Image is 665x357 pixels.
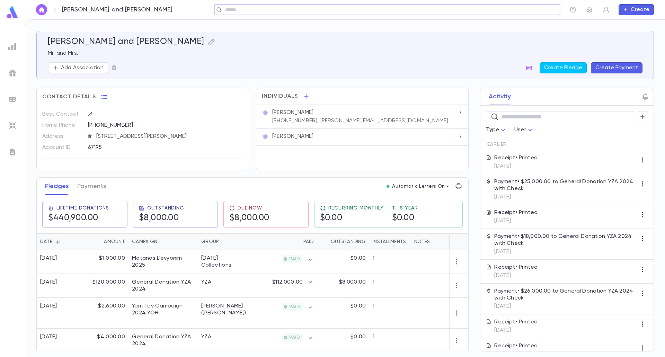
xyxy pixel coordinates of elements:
[272,133,313,140] p: [PERSON_NAME]
[40,333,57,340] div: [DATE]
[328,205,384,211] span: Recurring Monthly
[514,127,526,133] span: User
[369,329,411,352] div: 1
[384,181,453,191] button: Automatic Letters On
[369,250,411,274] div: 1
[94,133,244,140] span: [STREET_ADDRESS][PERSON_NAME]
[238,205,262,211] span: Due Now
[132,303,194,316] div: Yom Tov Campaign 2024 YOH
[201,303,246,316] div: Aniyei Eretz Yisroel (Eliyahu Cohen)
[619,4,654,15] button: Create
[198,233,250,250] div: Group
[201,233,219,250] div: Group
[8,43,17,51] img: reports_grey.c525e4749d1bce6a11f5fe2a8de1b229.svg
[369,298,411,329] div: 1
[303,233,314,250] div: Paid
[317,233,369,250] div: Outstanding
[494,248,637,255] p: [DATE]
[139,213,179,223] h5: $8,000.00
[351,255,366,262] p: $0.00
[128,233,198,250] div: Campaign
[42,120,82,131] p: Home Phone
[411,233,497,250] div: Notes
[250,233,317,250] div: Paid
[37,7,46,12] img: home_white.a664292cf8c1dea59945f0da9f25487c.svg
[494,303,637,310] p: [DATE]
[48,37,204,47] h5: [PERSON_NAME] and [PERSON_NAME]
[414,233,430,250] div: Notes
[37,233,83,250] div: Date
[40,255,57,262] div: [DATE]
[591,62,642,73] button: Create Payment
[331,233,366,250] div: Outstanding
[83,329,128,352] div: $4,000.00
[320,213,343,223] h5: $0.00
[286,256,303,262] span: PAID
[487,142,507,147] span: Earlier
[48,50,642,57] p: Mr. and Mrs.
[494,264,538,271] p: Receipt • Printed
[229,213,269,223] h5: $8,000.00
[286,304,303,310] span: PAID
[61,64,104,71] p: Add Association
[132,333,194,347] div: General Donation YZA 2024
[48,62,108,73] button: Add Association
[392,184,445,189] p: Automatic Letters On
[8,122,17,130] img: imports_grey.530a8a0e642e233f2baf0ef88e8c9fcb.svg
[77,178,106,195] button: Payments
[486,123,507,137] div: Type
[369,274,411,298] div: 1
[494,209,538,216] p: Receipt • Printed
[83,250,128,274] div: $1,000.00
[494,342,538,349] p: Receipt • Printed
[147,205,184,211] span: Outstanding
[42,142,82,153] p: Account ID
[8,95,17,104] img: batches_grey.339ca447c9d9533ef1741baa751efc33.svg
[392,213,415,223] h5: $0.00
[52,236,63,247] button: Sort
[373,233,406,250] div: Installments
[201,255,246,269] div: Purim Collections
[494,272,538,279] p: [DATE]
[201,279,211,286] div: YZA
[45,178,69,195] button: Pledges
[369,233,411,250] div: Installments
[6,6,19,19] img: logo
[8,69,17,77] img: campaigns_grey.99e729a5f7ee94e3726e6486bddda8f1.svg
[486,127,499,133] span: Type
[201,333,211,340] div: YZA
[489,88,511,105] button: Activity
[392,205,418,211] span: This Year
[494,233,637,247] p: Payment • $18,000.00 to General Donation YZA 2024 with Check
[339,279,366,286] p: $8,000.00
[494,178,637,192] p: Payment • $25,000.00 to General Donation YZA 2024 with Check
[494,194,637,200] p: [DATE]
[48,213,98,223] h5: $440,900.00
[56,205,109,211] span: Lifetime Donations
[42,93,96,100] span: Contact Details
[262,93,298,100] span: Individuals
[494,288,637,302] p: Payment • $26,000.00 to General Donation YZA 2024 with Check
[88,142,209,152] div: 67195
[514,123,534,137] div: User
[132,233,157,250] div: Campaign
[83,298,128,329] div: $2,600.00
[132,255,194,269] div: Matanos L'evyonim 2025
[40,303,57,310] div: [DATE]
[40,279,57,286] div: [DATE]
[494,319,538,325] p: Receipt • Printed
[8,148,17,156] img: letters_grey.7941b92b52307dd3b8a917253454ce1c.svg
[540,62,587,73] button: Create Pledge
[104,233,125,250] div: Amount
[351,333,366,340] p: $0.00
[62,6,173,14] p: [PERSON_NAME] and [PERSON_NAME]
[272,109,313,116] p: [PERSON_NAME]
[272,117,448,124] p: [PHONE_NUMBER], [PERSON_NAME][EMAIL_ADDRESS][DOMAIN_NAME]
[494,154,538,161] p: Receipt • Printed
[83,274,128,298] div: $120,000.00
[494,217,538,224] p: [DATE]
[88,120,243,130] div: [PHONE_NUMBER]
[132,279,194,293] div: General Donation YZA 2024
[42,109,82,120] p: Best Contact
[83,233,128,250] div: Amount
